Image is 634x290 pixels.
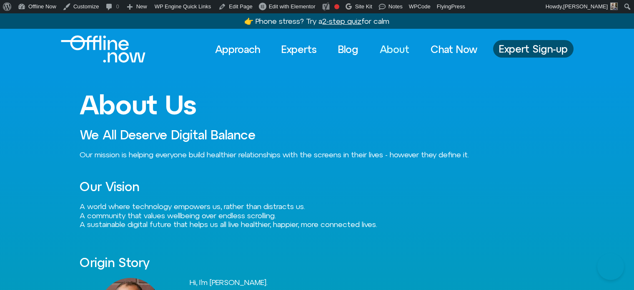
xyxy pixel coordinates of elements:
div: Logo [61,35,131,63]
a: Blog [331,40,366,58]
div: Needs improvement [334,4,339,9]
iframe: Botpress [597,253,624,280]
a: Chat Now [423,40,485,58]
u: 2-step quiz [322,17,361,25]
span: Site Kit [355,3,372,10]
a: 👉 Phone stress? Try a2-step quizfor calm [244,17,389,25]
a: About [372,40,417,58]
h2: Origin Story [80,256,555,270]
a: Approach [208,40,268,58]
img: offline.now [61,35,145,63]
h1: About Us [80,90,555,119]
span: Expert Sign-up [499,43,568,54]
span: [PERSON_NAME] [563,3,608,10]
h2: Our Vision [80,180,555,194]
h2: We All Deserve Digital Balance [80,128,555,142]
p: Hi, I’m [PERSON_NAME]. [190,278,555,287]
nav: Menu [208,40,485,58]
a: Experts [274,40,324,58]
a: Expert Sign-up [493,40,574,58]
span: Our mission is helping everyone build healthier relationships with the screens in their lives - h... [80,150,469,159]
p: A world where technology empowers us, rather than distracts us. A community that values wellbeing... [80,202,555,229]
span: Edit with Elementor [269,3,316,10]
